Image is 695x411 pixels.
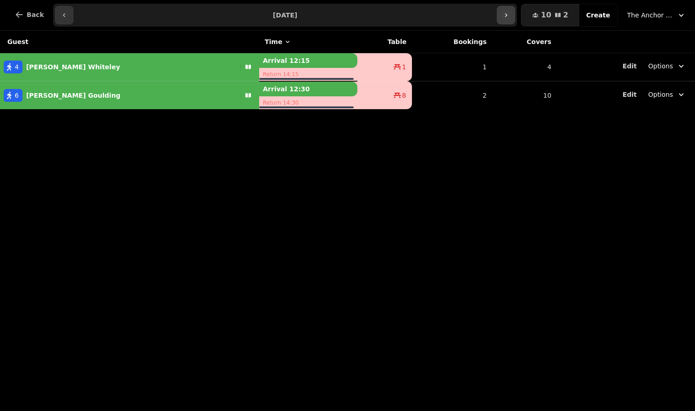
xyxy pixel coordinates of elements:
[15,62,19,72] span: 4
[579,4,617,26] button: Create
[412,53,492,82] td: 1
[623,91,637,98] span: Edit
[259,53,357,68] p: Arrival 12:15
[259,68,357,81] p: Return 14:15
[15,91,19,100] span: 6
[622,7,691,23] button: The Anchor Inn
[402,62,406,72] span: 1
[627,11,673,20] span: The Anchor Inn
[26,62,120,72] p: [PERSON_NAME] Whiteley
[541,11,551,19] span: 10
[492,31,557,53] th: Covers
[586,12,610,18] span: Create
[357,31,412,53] th: Table
[265,37,291,46] button: Time
[648,90,673,99] span: Options
[27,11,44,18] span: Back
[623,63,637,69] span: Edit
[265,37,282,46] span: Time
[26,91,121,100] p: [PERSON_NAME] Goulding
[412,31,492,53] th: Bookings
[402,91,406,100] span: 8
[643,86,691,103] button: Options
[648,61,673,71] span: Options
[492,53,557,82] td: 4
[492,81,557,109] td: 10
[643,58,691,74] button: Options
[623,61,637,71] button: Edit
[259,82,357,96] p: Arrival 12:30
[521,4,579,26] button: 102
[412,81,492,109] td: 2
[563,11,568,19] span: 2
[7,4,51,26] button: Back
[623,90,637,99] button: Edit
[259,96,357,109] p: Return 14:30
